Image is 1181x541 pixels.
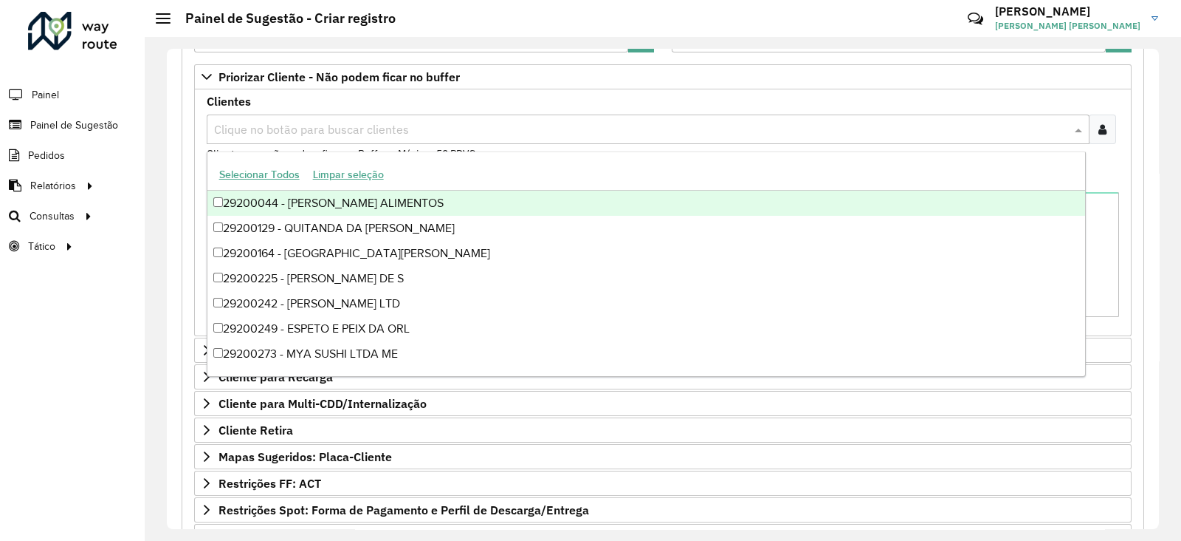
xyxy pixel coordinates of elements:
[194,89,1132,336] div: Priorizar Cliente - Não podem ficar no buffer
[194,391,1132,416] a: Cliente para Multi-CDD/Internalização
[207,291,1085,316] div: 29200242 - [PERSON_NAME] LTD
[207,241,1085,266] div: 29200164 - [GEOGRAPHIC_DATA][PERSON_NAME]
[207,367,1085,392] div: 29200292 - [PERSON_NAME] BAR
[207,266,1085,291] div: 29200225 - [PERSON_NAME] DE S
[218,371,333,383] span: Cliente para Recarga
[218,504,589,516] span: Restrições Spot: Forma de Pagamento e Perfil de Descarga/Entrega
[30,178,76,194] span: Relatórios
[194,338,1132,363] a: Preservar Cliente - Devem ficar no buffer, não roteirizar
[194,471,1132,496] a: Restrições FF: ACT
[218,477,321,489] span: Restrições FF: ACT
[30,118,118,133] span: Painel de Sugestão
[207,341,1085,367] div: 29200273 - MYA SUSHI LTDA ME
[207,316,1085,341] div: 29200249 - ESPETO E PEIX DA ORL
[28,148,65,163] span: Pedidos
[28,239,55,254] span: Tático
[213,163,306,186] button: Selecionar Todos
[218,424,293,436] span: Cliente Retira
[207,92,251,110] label: Clientes
[194,418,1132,443] a: Cliente Retira
[207,152,1086,377] ng-dropdown-panel: Options list
[194,64,1132,89] a: Priorizar Cliente - Não podem ficar no buffer
[194,444,1132,469] a: Mapas Sugeridos: Placa-Cliente
[995,19,1140,33] span: [PERSON_NAME] [PERSON_NAME]
[30,208,75,224] span: Consultas
[207,147,475,160] small: Clientes que não podem ficar no Buffer – Máximo 50 PDVS
[218,451,392,463] span: Mapas Sugeridos: Placa-Cliente
[207,191,1085,216] div: 29200044 - [PERSON_NAME] ALIMENTOS
[218,398,427,409] span: Cliente para Multi-CDD/Internalização
[207,216,1085,241] div: 29200129 - QUITANDA DA [PERSON_NAME]
[960,3,991,35] a: Contato Rápido
[194,497,1132,523] a: Restrições Spot: Forma de Pagamento e Perfil de Descarga/Entrega
[218,71,460,83] span: Priorizar Cliente - Não podem ficar no buffer
[306,163,390,186] button: Limpar seleção
[995,4,1140,18] h3: [PERSON_NAME]
[32,87,59,103] span: Painel
[171,10,396,27] h2: Painel de Sugestão - Criar registro
[194,364,1132,389] a: Cliente para Recarga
